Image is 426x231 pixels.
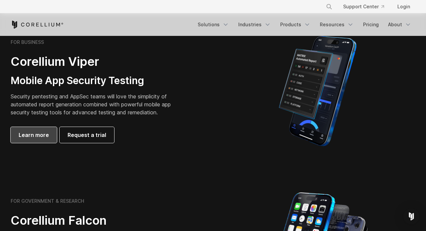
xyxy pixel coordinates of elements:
a: Request a trial [60,127,114,143]
h3: Mobile App Security Testing [11,74,181,87]
h6: FOR BUSINESS [11,39,44,45]
div: Navigation Menu [194,19,415,31]
a: Corellium Home [11,21,64,29]
div: Open Intercom Messenger [403,208,419,224]
a: Learn more [11,127,57,143]
a: Resources [316,19,358,31]
span: Learn more [19,131,49,139]
a: Pricing [359,19,383,31]
h6: FOR GOVERNMENT & RESEARCH [11,198,84,204]
img: Corellium MATRIX automated report on iPhone showing app vulnerability test results across securit... [268,33,368,149]
button: Search [323,1,335,13]
a: Industries [234,19,275,31]
a: About [384,19,415,31]
h2: Corellium Falcon [11,213,197,228]
a: Support Center [338,1,389,13]
div: Navigation Menu [318,1,415,13]
p: Security pentesting and AppSec teams will love the simplicity of automated report generation comb... [11,92,181,116]
a: Products [276,19,315,31]
a: Solutions [194,19,233,31]
a: Login [392,1,415,13]
h2: Corellium Viper [11,54,181,69]
span: Request a trial [68,131,106,139]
